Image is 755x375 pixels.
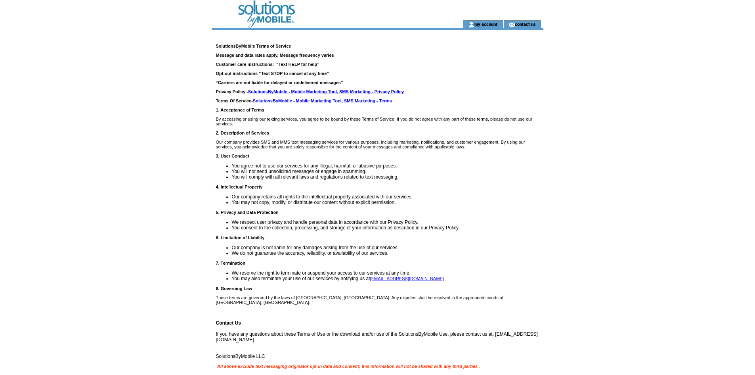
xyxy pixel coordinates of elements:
[216,80,343,85] strong: “Carriers are not liable for delayed or undelivered messages”
[216,261,245,265] strong: 7. Termination
[232,270,543,276] li: We reserve the right to terminate or suspend your access to our services at any time.
[216,117,543,126] p: By accessing or using our texting services, you agree to be bound by these Terms of Service. If y...
[509,21,515,28] img: contact_us_icon.gif;jsessionid=1F4E9C46AA9E7719324D5FFA9F18F9D6
[232,169,543,174] li: You will not send unsolicited messages or engage in spamming.
[232,245,543,250] li: Our company is not liable for any damages arising from the use of our services.
[216,185,263,189] strong: 4. Intellectual Property
[515,21,536,27] a: contact us
[468,21,474,28] img: account_icon.gif;jsessionid=1F4E9C46AA9E7719324D5FFA9F18F9D6
[216,89,404,94] strong: Privacy Policy -
[216,62,319,67] strong: Customer care instructions: “Text HELP for help”
[232,163,543,169] li: You agree not to use our services for any illegal, harmful, or abusive purposes.
[216,53,334,58] strong: Message and data rates apply, Message frequency varies
[216,210,279,215] strong: 5. Privacy and Data Protection
[216,154,249,158] strong: 3. User Conduct
[232,225,543,231] li: You consent to the collection, processing, and storage of your information as described in our Pr...
[216,98,392,103] strong: Terms Of Service-
[232,276,543,281] li: You may also terminate your use of our services by notifying us at
[253,98,392,103] a: SolutionsByMobile - Mobile Marketing Tool, SMS Marketing - Terms
[216,131,270,135] strong: 2. Description of Services
[216,295,543,305] p: These terms are governed by the laws of [GEOGRAPHIC_DATA], [GEOGRAPHIC_DATA]. Any disputes shall ...
[370,276,444,281] a: [EMAIL_ADDRESS][DOMAIN_NAME]
[232,200,543,205] li: You may not copy, modify, or distribute our content without explicit permission.
[232,174,543,180] li: You will comply with all relevant laws and regulations related to text messaging.
[216,108,264,112] strong: 1. Acceptance of Terms
[216,44,543,369] span: If you have any questions about these Terms of Use or the download and/or use of the SolutionsByM...
[216,320,241,326] strong: Contact Us
[217,364,478,369] strong: All above exclude text messaging originator opt-in data and consent; this information will not be...
[232,250,543,256] li: We do not guarantee the accuracy, reliability, or availability of our services.
[216,44,291,48] strong: SolutionsByMobile Terms of Service
[248,89,404,94] a: SolutionsByMobile - Mobile Marketing Tool, SMS Marketing - Privacy Policy
[474,21,497,27] a: my account
[216,140,543,149] p: Our company provides SMS and MMS text messaging services for various purposes, including marketin...
[232,194,543,200] li: Our company retains all rights to the intellectual property associated with our services.
[232,219,543,225] li: We respect user privacy and handle personal data in accordance with our Privacy Policy.
[216,235,265,240] strong: 6. Limitation of Liability
[216,364,480,369] em: “ ”.
[216,71,329,76] strong: Opt-out instructions “Text STOP to cancel at any time”
[216,286,252,291] strong: 8. Governing Law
